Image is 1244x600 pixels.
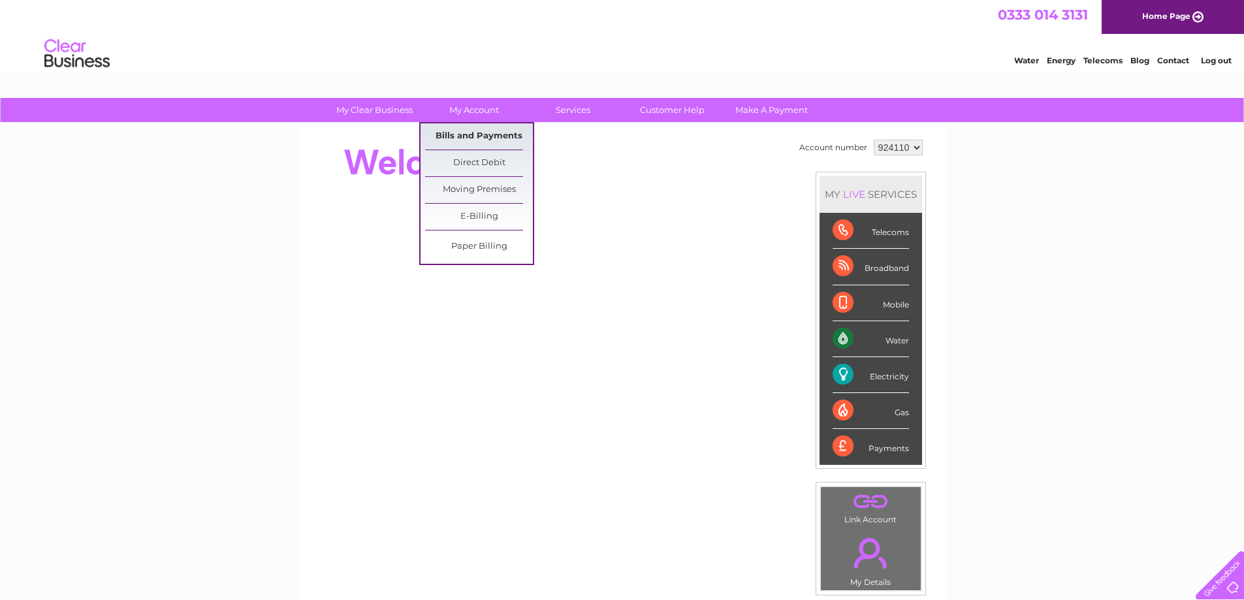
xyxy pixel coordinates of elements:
[820,176,922,213] div: MY SERVICES
[833,285,909,321] div: Mobile
[425,204,533,230] a: E-Billing
[1130,55,1149,65] a: Blog
[1201,55,1232,65] a: Log out
[833,249,909,285] div: Broadband
[718,98,825,122] a: Make A Payment
[833,393,909,429] div: Gas
[1014,55,1039,65] a: Water
[840,188,868,200] div: LIVE
[833,357,909,393] div: Electricity
[833,429,909,464] div: Payments
[820,486,921,528] td: Link Account
[425,123,533,150] a: Bills and Payments
[314,7,931,63] div: Clear Business is a trading name of Verastar Limited (registered in [GEOGRAPHIC_DATA] No. 3667643...
[321,98,428,122] a: My Clear Business
[44,34,110,74] img: logo.png
[833,213,909,249] div: Telecoms
[519,98,627,122] a: Services
[1083,55,1123,65] a: Telecoms
[1047,55,1076,65] a: Energy
[824,490,917,513] a: .
[425,177,533,203] a: Moving Premises
[425,234,533,260] a: Paper Billing
[618,98,726,122] a: Customer Help
[820,527,921,591] td: My Details
[833,321,909,357] div: Water
[425,150,533,176] a: Direct Debit
[420,98,528,122] a: My Account
[1157,55,1189,65] a: Contact
[824,530,917,576] a: .
[796,136,870,159] td: Account number
[998,7,1088,23] a: 0333 014 3131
